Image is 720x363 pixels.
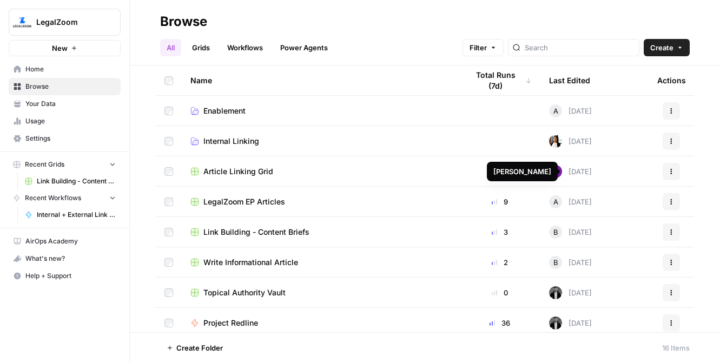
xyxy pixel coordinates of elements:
[549,165,592,178] div: [DATE]
[468,166,532,177] div: 57
[644,39,690,56] button: Create
[468,257,532,268] div: 2
[468,318,532,328] div: 36
[9,78,121,95] a: Browse
[25,99,116,109] span: Your Data
[9,190,121,206] button: Recent Workflows
[160,13,207,30] div: Browse
[9,267,121,285] button: Help + Support
[20,173,121,190] a: Link Building - Content Briefs
[25,82,116,91] span: Browse
[553,257,558,268] span: B
[203,287,286,298] span: Topical Authority Vault
[160,39,181,56] a: All
[662,342,690,353] div: 16 Items
[190,287,451,298] a: Topical Authority Vault
[9,250,121,267] button: What's new?
[549,65,590,95] div: Last Edited
[9,130,121,147] a: Settings
[52,43,68,54] span: New
[25,116,116,126] span: Usage
[553,196,558,207] span: A
[549,226,592,239] div: [DATE]
[468,227,532,237] div: 3
[9,156,121,173] button: Recent Grids
[549,286,592,299] div: [DATE]
[9,61,121,78] a: Home
[553,227,558,237] span: B
[25,271,116,281] span: Help + Support
[549,316,562,329] img: agqtm212c27aeosmjiqx3wzecrl1
[203,257,298,268] span: Write Informational Article
[468,287,532,298] div: 0
[37,176,116,186] span: Link Building - Content Briefs
[190,166,451,177] a: Article Linking Grid
[25,236,116,246] span: AirOps Academy
[20,206,121,223] a: Internal + External Link Addition
[468,196,532,207] div: 9
[203,105,246,116] span: Enablement
[463,39,504,56] button: Filter
[160,339,229,357] button: Create Folder
[25,64,116,74] span: Home
[203,196,285,207] span: LegalZoom EP Articles
[470,42,487,53] span: Filter
[9,9,121,36] button: Workspace: LegalZoom
[525,42,635,53] input: Search
[549,256,592,269] div: [DATE]
[549,104,592,117] div: [DATE]
[203,136,259,147] span: Internal Linking
[190,136,451,147] a: Internal Linking
[9,95,121,113] a: Your Data
[553,105,558,116] span: A
[549,135,562,148] img: xqjo96fmx1yk2e67jao8cdkou4un
[549,316,592,329] div: [DATE]
[203,166,273,177] span: Article Linking Grid
[36,17,102,28] span: LegalZoom
[203,318,258,328] span: Project Redline
[549,165,562,178] img: nj1ssy6o3lyd6ijko0eoja4aphzn
[190,196,451,207] a: LegalZoom EP Articles
[37,210,116,220] span: Internal + External Link Addition
[468,65,532,95] div: Total Runs (7d)
[12,12,32,32] img: LegalZoom Logo
[190,105,451,116] a: Enablement
[650,42,673,53] span: Create
[186,39,216,56] a: Grids
[9,113,121,130] a: Usage
[203,227,309,237] span: Link Building - Content Briefs
[190,65,451,95] div: Name
[25,134,116,143] span: Settings
[176,342,223,353] span: Create Folder
[9,40,121,56] button: New
[25,160,64,169] span: Recent Grids
[9,250,120,267] div: What's new?
[549,286,562,299] img: agqtm212c27aeosmjiqx3wzecrl1
[221,39,269,56] a: Workflows
[190,318,451,328] a: Project Redline
[9,233,121,250] a: AirOps Academy
[274,39,334,56] a: Power Agents
[190,257,451,268] a: Write Informational Article
[25,193,81,203] span: Recent Workflows
[657,65,686,95] div: Actions
[190,227,451,237] a: Link Building - Content Briefs
[549,195,592,208] div: [DATE]
[549,135,592,148] div: [DATE]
